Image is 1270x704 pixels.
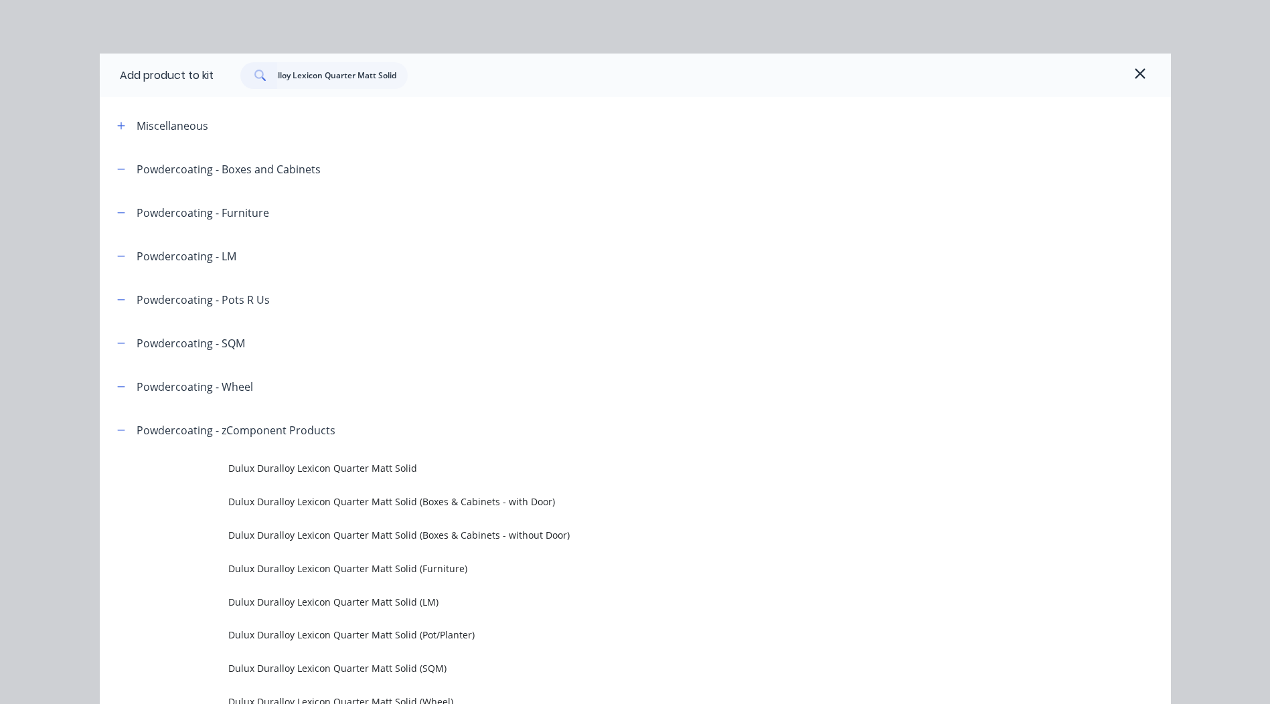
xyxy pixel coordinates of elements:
span: Dulux Duralloy Lexicon Quarter Matt Solid (Boxes & Cabinets - without Door) [228,528,982,542]
div: Powdercoating - zComponent Products [137,422,335,438]
span: Dulux Duralloy Lexicon Quarter Matt Solid (Furniture) [228,561,982,576]
div: Powdercoating - Pots R Us [137,292,270,308]
div: Add product to kit [120,68,214,84]
span: Dulux Duralloy Lexicon Quarter Matt Solid [228,461,982,475]
div: Powdercoating - LM [137,248,236,264]
div: Powdercoating - Boxes and Cabinets [137,161,321,177]
div: Powdercoating - Furniture [137,205,269,221]
span: Dulux Duralloy Lexicon Quarter Matt Solid (SQM) [228,661,982,675]
span: Dulux Duralloy Lexicon Quarter Matt Solid (LM) [228,595,982,609]
span: Dulux Duralloy Lexicon Quarter Matt Solid (Pot/Planter) [228,628,982,642]
div: Powdercoating - Wheel [137,379,253,395]
span: Dulux Duralloy Lexicon Quarter Matt Solid (Boxes & Cabinets - with Door) [228,495,982,509]
input: Search... [277,62,408,89]
div: Miscellaneous [137,118,208,134]
div: Powdercoating - SQM [137,335,245,351]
